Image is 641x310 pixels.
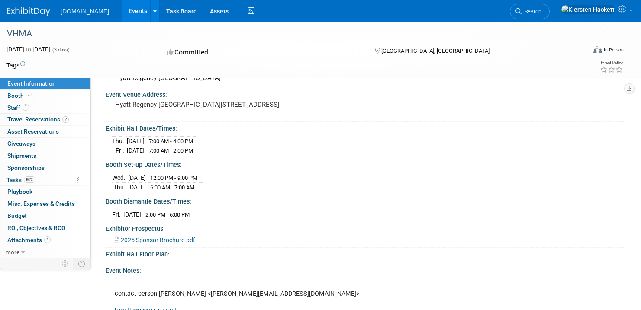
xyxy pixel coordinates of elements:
[0,138,90,150] a: Giveaways
[561,5,615,14] img: Kiersten Hackett
[0,102,90,114] a: Staff1
[7,152,36,159] span: Shipments
[7,128,59,135] span: Asset Reservations
[7,164,45,171] span: Sponsorships
[0,246,90,258] a: more
[0,126,90,137] a: Asset Reservations
[6,61,25,70] td: Tags
[127,137,145,146] td: [DATE]
[7,7,50,16] img: ExhibitDay
[62,116,69,123] span: 2
[7,80,56,87] span: Event Information
[6,46,50,53] span: [DATE] [DATE]
[6,249,19,256] span: more
[106,248,624,259] div: Exhibit Hall Floor Plan:
[0,186,90,198] a: Playbook
[600,61,623,65] div: Event Rating
[145,211,190,218] span: 2:00 PM - 6:00 PM
[61,8,109,15] span: [DOMAIN_NAME]
[7,224,65,231] span: ROI, Objectives & ROO
[150,175,197,181] span: 12:00 PM - 9:00 PM
[0,114,90,125] a: Travel Reservations2
[7,116,69,123] span: Travel Reservations
[6,176,35,183] span: Tasks
[7,200,75,207] span: Misc. Expenses & Credits
[112,182,128,192] td: Thu.
[522,8,541,15] span: Search
[112,146,127,155] td: Fri.
[149,138,193,144] span: 7:00 AM - 4:00 PM
[0,78,90,89] a: Event Information
[106,158,624,169] div: Booth Set-up Dates/Times:
[4,26,571,42] div: VHMA
[106,122,624,133] div: Exhibit Hall Dates/Times:
[58,258,73,269] td: Personalize Event Tab Strip
[164,45,361,60] div: Committed
[150,184,194,191] span: 6:00 AM - 7:00 AM
[593,46,602,53] img: Format-Inperson.png
[7,92,34,99] span: Booth
[106,264,624,275] div: Event Notes:
[112,210,123,219] td: Fri.
[0,222,90,234] a: ROI, Objectives & ROO
[106,195,624,206] div: Booth Dismantle Dates/Times:
[381,48,490,54] span: [GEOGRAPHIC_DATA], [GEOGRAPHIC_DATA]
[7,188,32,195] span: Playbook
[73,258,91,269] td: Toggle Event Tabs
[149,147,193,154] span: 7:00 AM - 2:00 PM
[112,137,127,146] td: Thu.
[510,4,550,19] a: Search
[24,176,35,183] span: 80%
[0,198,90,210] a: Misc. Expenses & Credits
[0,174,90,186] a: Tasks80%
[0,234,90,246] a: Attachments4
[128,182,146,192] td: [DATE]
[106,88,624,99] div: Event Venue Address:
[603,47,624,53] div: In-Person
[28,93,32,98] i: Booth reservation complete
[52,47,70,53] span: (3 days)
[24,46,32,53] span: to
[0,210,90,222] a: Budget
[531,45,624,58] div: Event Format
[121,236,195,243] span: 2025 Sponsor Brochure.pdf
[115,236,195,243] a: 2025 Sponsor Brochure.pdf
[127,146,145,155] td: [DATE]
[106,222,624,233] div: Exhibitor Prospectus:
[23,104,29,111] span: 1
[7,236,51,243] span: Attachments
[0,90,90,102] a: Booth
[7,140,35,147] span: Giveaways
[0,162,90,174] a: Sponsorships
[112,173,128,182] td: Wed.
[0,150,90,162] a: Shipments
[128,173,146,182] td: [DATE]
[7,104,29,111] span: Staff
[115,101,312,109] pre: Hyatt Regency [GEOGRAPHIC_DATA][STREET_ADDRESS]
[123,210,141,219] td: [DATE]
[44,236,51,243] span: 4
[7,212,27,219] span: Budget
